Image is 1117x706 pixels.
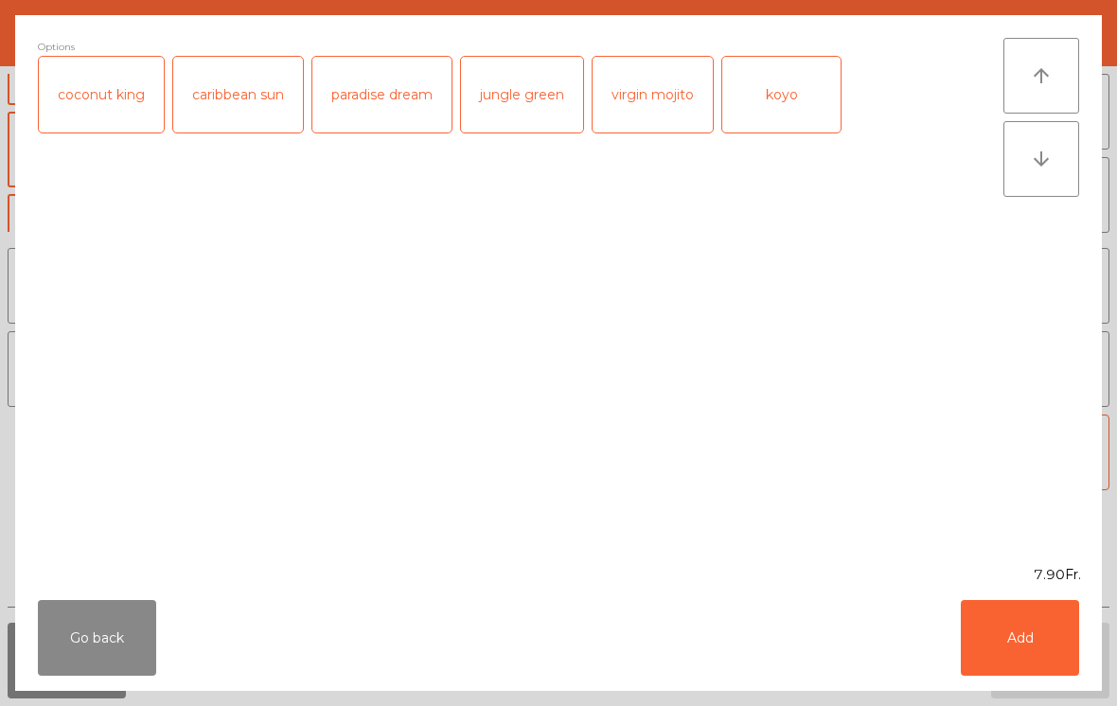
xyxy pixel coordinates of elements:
div: coconut king [39,57,164,132]
button: Add [961,600,1079,676]
div: koyo [722,57,841,132]
div: paradise dream [312,57,452,132]
i: arrow_upward [1030,64,1053,87]
button: Go back [38,600,156,676]
div: jungle green [461,57,583,132]
i: arrow_downward [1030,148,1053,170]
button: arrow_upward [1003,38,1079,114]
div: caribbean sun [173,57,303,132]
button: arrow_downward [1003,121,1079,197]
div: 7.90Fr. [15,565,1102,585]
span: Options [38,38,75,56]
div: virgin mojito [593,57,713,132]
